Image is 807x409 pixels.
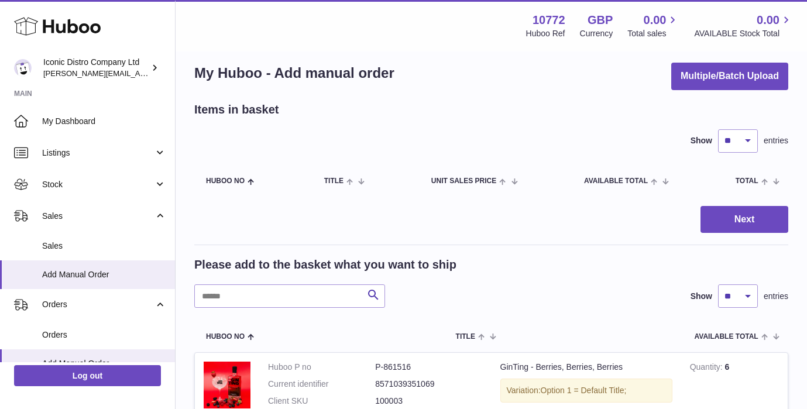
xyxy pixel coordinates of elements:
button: Multiple/Batch Upload [671,63,788,90]
div: Huboo Ref [526,28,565,39]
img: paul@iconicdistro.com [14,59,32,77]
span: entries [764,135,788,146]
button: Next [700,206,788,233]
span: Total sales [627,28,679,39]
span: Total [736,177,758,185]
dd: 8571039351069 [375,379,482,390]
span: 0.00 [757,12,779,28]
dd: 100003 [375,396,482,407]
label: Show [691,135,712,146]
dt: Huboo P no [268,362,375,373]
dt: Current identifier [268,379,375,390]
span: Orders [42,329,166,341]
label: Show [691,291,712,302]
span: Huboo no [206,177,245,185]
a: 0.00 AVAILABLE Stock Total [694,12,793,39]
span: Sales [42,240,166,252]
span: Option 1 = Default Title; [541,386,627,395]
span: AVAILABLE Total [695,333,758,341]
strong: GBP [588,12,613,28]
span: entries [764,291,788,302]
img: GinTing - Berries, Berries, Berries [204,362,250,408]
span: Title [456,333,475,341]
div: Variation: [500,379,672,403]
dt: Client SKU [268,396,375,407]
h2: Please add to the basket what you want to ship [194,257,456,273]
span: My Dashboard [42,116,166,127]
div: Iconic Distro Company Ltd [43,57,149,79]
span: Sales [42,211,154,222]
span: Orders [42,299,154,310]
span: Stock [42,179,154,190]
span: Add Manual Order [42,358,166,369]
strong: Quantity [690,362,725,374]
span: Unit Sales Price [431,177,496,185]
span: Listings [42,147,154,159]
h2: Items in basket [194,102,279,118]
a: Log out [14,365,161,386]
span: Title [324,177,344,185]
dd: P-861516 [375,362,482,373]
h1: My Huboo - Add manual order [194,64,394,83]
span: 0.00 [644,12,667,28]
span: AVAILABLE Stock Total [694,28,793,39]
div: Currency [580,28,613,39]
span: [PERSON_NAME][EMAIL_ADDRESS][DOMAIN_NAME] [43,68,235,78]
span: Add Manual Order [42,269,166,280]
strong: 10772 [533,12,565,28]
a: 0.00 Total sales [627,12,679,39]
span: Huboo no [206,333,245,341]
span: AVAILABLE Total [584,177,648,185]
